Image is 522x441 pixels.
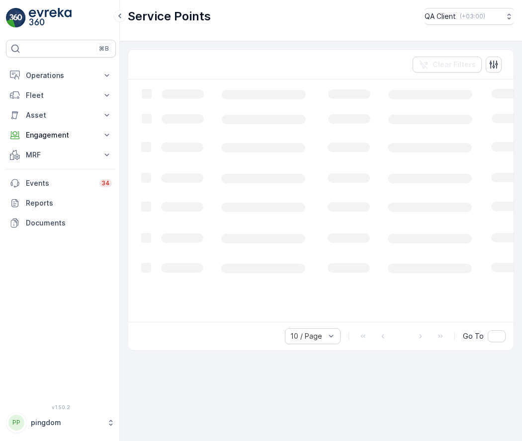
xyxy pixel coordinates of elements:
button: MRF [6,145,116,165]
button: Engagement [6,125,116,145]
p: 34 [101,179,110,187]
a: Documents [6,213,116,233]
p: Fleet [26,90,96,100]
button: PPpingdom [6,412,116,433]
img: logo [6,8,26,28]
button: Fleet [6,85,116,105]
p: Engagement [26,130,96,140]
p: Clear Filters [433,60,476,70]
p: ⌘B [99,45,109,53]
button: Asset [6,105,116,125]
p: QA Client [425,11,456,21]
p: Events [26,178,93,188]
p: MRF [26,150,96,160]
p: Reports [26,198,112,208]
span: Go To [463,331,484,341]
div: PP [8,415,24,431]
p: Operations [26,71,96,80]
a: Events34 [6,173,116,193]
button: QA Client(+03:00) [425,8,514,25]
button: Clear Filters [413,57,482,73]
p: ( +03:00 ) [460,12,485,20]
button: Operations [6,66,116,85]
p: Asset [26,110,96,120]
p: pingdom [31,418,102,428]
p: Documents [26,218,112,228]
p: Service Points [128,8,211,24]
img: logo_light-DOdMpM7g.png [29,8,72,28]
span: v 1.50.2 [6,404,116,410]
a: Reports [6,193,116,213]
